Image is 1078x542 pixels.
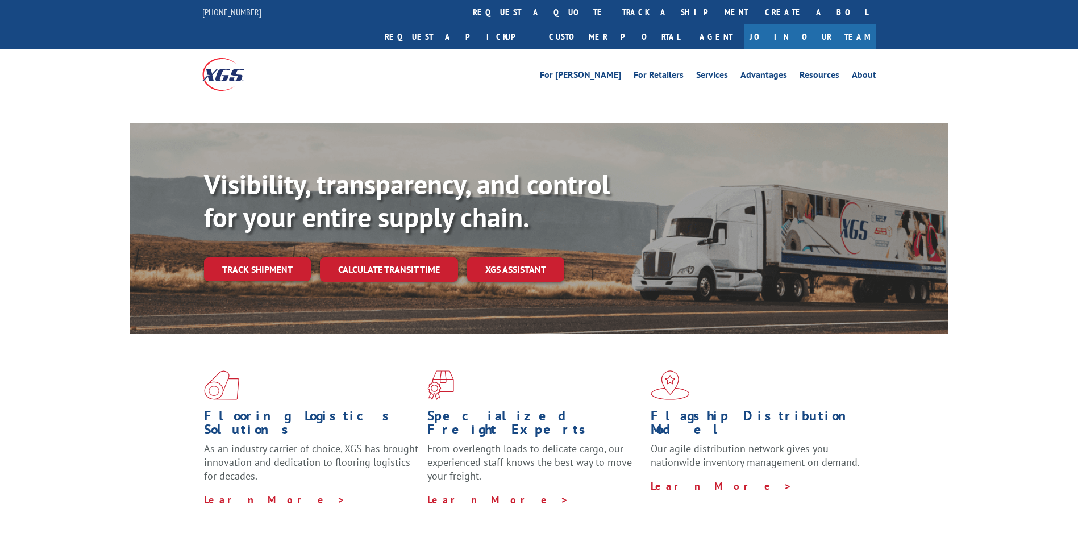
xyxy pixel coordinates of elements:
a: Calculate transit time [320,257,458,282]
a: Resources [800,70,839,83]
a: Customer Portal [540,24,688,49]
span: Our agile distribution network gives you nationwide inventory management on demand. [651,442,860,469]
a: XGS ASSISTANT [467,257,564,282]
img: xgs-icon-focused-on-flooring-red [427,370,454,400]
h1: Flooring Logistics Solutions [204,409,419,442]
img: xgs-icon-flagship-distribution-model-red [651,370,690,400]
h1: Specialized Freight Experts [427,409,642,442]
a: For Retailers [634,70,684,83]
a: About [852,70,876,83]
img: xgs-icon-total-supply-chain-intelligence-red [204,370,239,400]
a: Request a pickup [376,24,540,49]
a: [PHONE_NUMBER] [202,6,261,18]
b: Visibility, transparency, and control for your entire supply chain. [204,166,610,235]
a: Learn More > [427,493,569,506]
h1: Flagship Distribution Model [651,409,865,442]
span: As an industry carrier of choice, XGS has brought innovation and dedication to flooring logistics... [204,442,418,482]
a: For [PERSON_NAME] [540,70,621,83]
p: From overlength loads to delicate cargo, our experienced staff knows the best way to move your fr... [427,442,642,493]
a: Join Our Team [744,24,876,49]
a: Track shipment [204,257,311,281]
a: Services [696,70,728,83]
a: Learn More > [651,480,792,493]
a: Learn More > [204,493,346,506]
a: Agent [688,24,744,49]
a: Advantages [740,70,787,83]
